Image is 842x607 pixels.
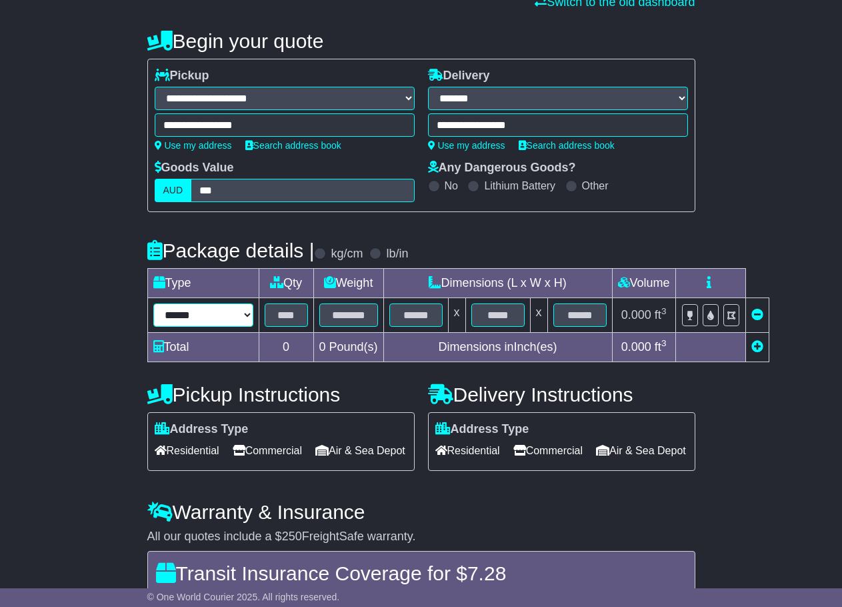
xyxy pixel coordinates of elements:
[621,340,651,354] span: 0.000
[582,179,609,192] label: Other
[282,530,302,543] span: 250
[661,306,667,316] sup: 3
[155,179,192,202] label: AUD
[428,69,490,83] label: Delivery
[147,333,259,362] td: Total
[448,298,465,333] td: x
[484,179,555,192] label: Lithium Battery
[428,161,576,175] label: Any Dangerous Goods?
[155,140,232,151] a: Use my address
[315,440,405,461] span: Air & Sea Depot
[467,562,506,584] span: 7.28
[435,440,500,461] span: Residential
[156,562,687,584] h4: Transit Insurance Coverage for $
[313,269,383,298] td: Weight
[319,340,326,354] span: 0
[519,140,615,151] a: Search address book
[751,308,763,322] a: Remove this item
[386,247,408,261] label: lb/in
[155,422,249,437] label: Address Type
[155,161,234,175] label: Goods Value
[147,501,695,523] h4: Warranty & Insurance
[445,179,458,192] label: No
[259,269,313,298] td: Qty
[331,247,363,261] label: kg/cm
[155,440,219,461] span: Residential
[530,298,547,333] td: x
[259,333,313,362] td: 0
[155,69,209,83] label: Pickup
[147,30,695,52] h4: Begin your quote
[147,530,695,544] div: All our quotes include a $ FreightSafe warranty.
[147,384,415,406] h4: Pickup Instructions
[383,269,612,298] td: Dimensions (L x W x H)
[147,269,259,298] td: Type
[751,340,763,354] a: Add new item
[428,140,505,151] a: Use my address
[313,333,383,362] td: Pound(s)
[435,422,529,437] label: Address Type
[612,269,675,298] td: Volume
[383,333,612,362] td: Dimensions in Inch(es)
[596,440,686,461] span: Air & Sea Depot
[655,340,667,354] span: ft
[147,592,340,602] span: © One World Courier 2025. All rights reserved.
[147,239,315,261] h4: Package details |
[655,308,667,322] span: ft
[245,140,341,151] a: Search address book
[513,440,583,461] span: Commercial
[233,440,302,461] span: Commercial
[428,384,695,406] h4: Delivery Instructions
[621,308,651,322] span: 0.000
[661,338,667,348] sup: 3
